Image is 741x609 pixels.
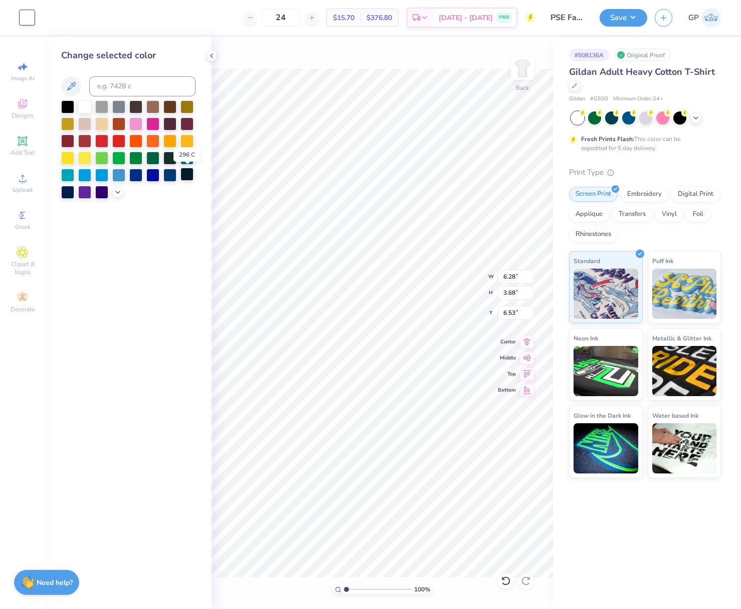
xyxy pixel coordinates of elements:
span: Clipart & logos [5,260,40,276]
div: Print Type [569,167,721,178]
span: Gildan [569,95,585,103]
span: 100 % [414,585,430,594]
img: Metallic & Glitter Ink [652,346,717,396]
img: Neon Ink [574,346,638,396]
span: Center [498,338,516,345]
img: Puff Ink [652,269,717,319]
div: This color can be expedited for 5 day delivery. [581,135,704,153]
span: Add Text [11,149,35,157]
span: Water based Ink [652,410,698,421]
span: Neon Ink [574,333,598,343]
div: Transfers [612,207,652,222]
span: # G500 [590,95,608,103]
span: Decorate [11,305,35,313]
div: Digital Print [671,187,720,202]
img: Glow in the Dark Ink [574,423,638,473]
strong: Fresh Prints Flash: [581,135,634,143]
strong: Need help? [37,578,73,587]
input: – – [261,9,300,27]
div: Vinyl [655,207,683,222]
span: Gildan Adult Heavy Cotton T-Shirt [569,66,715,78]
span: Metallic & Glitter Ink [652,333,711,343]
div: # 508136A [569,49,609,61]
span: Glow in the Dark Ink [574,410,631,421]
span: [DATE] - [DATE] [439,13,493,23]
img: Germaine Penalosa [701,8,721,28]
span: $15.70 [333,13,354,23]
span: Upload [13,186,33,194]
div: Rhinestones [569,227,618,242]
div: 296 C [173,148,201,162]
div: Change selected color [61,49,196,62]
span: Greek [15,223,31,231]
div: Screen Print [569,187,618,202]
span: Designs [12,111,34,119]
div: Applique [569,207,609,222]
span: GP [688,12,699,24]
span: FREE [499,14,509,21]
button: Save [600,9,647,27]
span: Minimum Order: 24 + [613,95,663,103]
span: Image AI [11,74,35,82]
span: Bottom [498,387,516,394]
span: $376.80 [366,13,392,23]
input: Untitled Design [543,8,592,28]
input: e.g. 7428 c [89,76,196,96]
span: Middle [498,354,516,361]
span: Puff Ink [652,256,673,266]
div: Embroidery [621,187,668,202]
span: Standard [574,256,600,266]
img: Water based Ink [652,423,717,473]
span: Top [498,371,516,378]
div: Back [516,83,529,92]
div: Foil [686,207,710,222]
div: Original Proof [614,49,670,61]
a: GP [688,8,721,28]
img: Standard [574,269,638,319]
img: Back [512,58,532,78]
